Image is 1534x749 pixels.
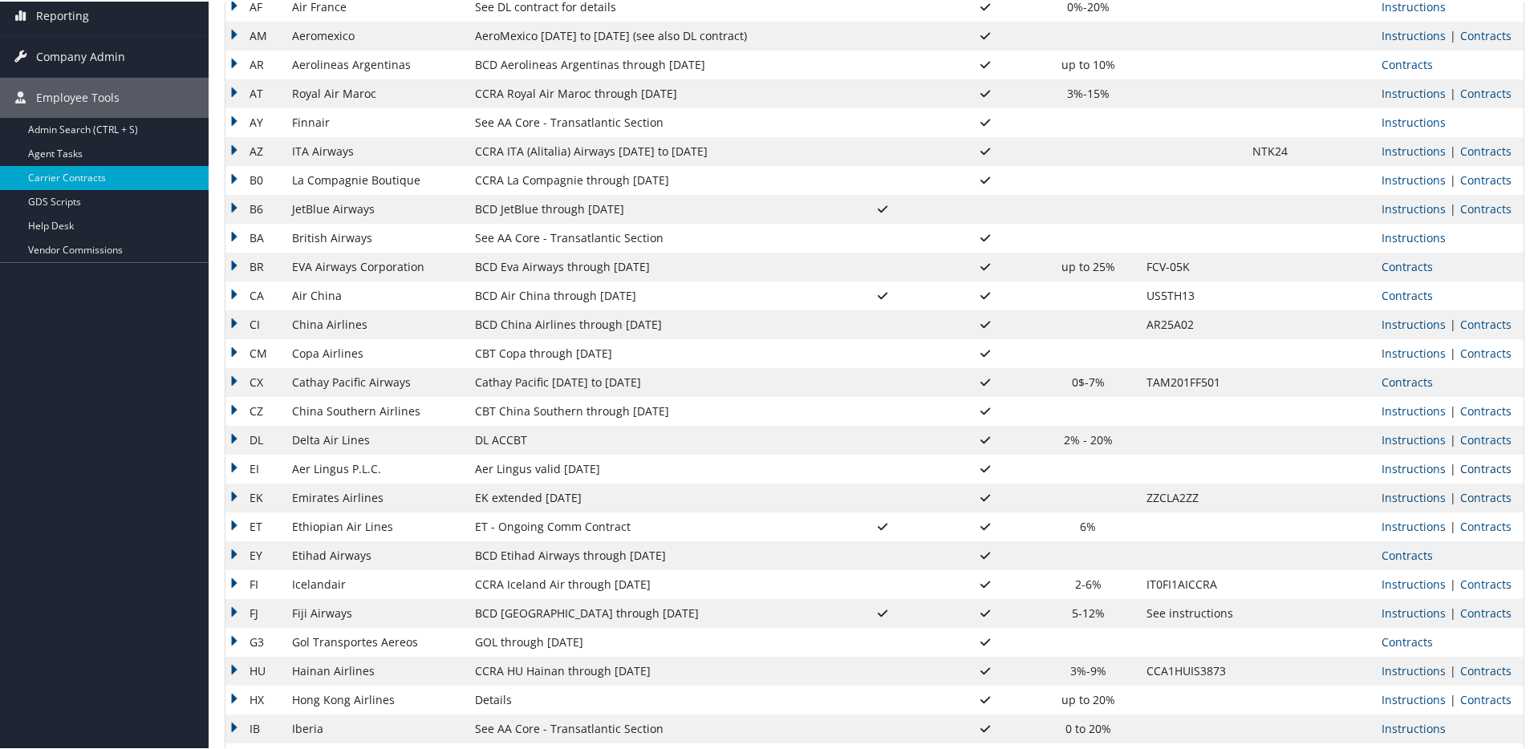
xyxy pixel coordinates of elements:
[1382,373,1433,388] a: View Contracts
[284,164,467,193] td: La Compagnie Boutique
[1382,719,1446,735] a: View Ticketing Instructions
[284,626,467,655] td: Gol Transportes Aereos
[467,655,832,684] td: CCRA HU Hainan through [DATE]
[1382,460,1446,475] a: View Ticketing Instructions
[225,136,284,164] td: AZ
[1460,488,1512,504] a: View Contracts
[1138,280,1244,309] td: US5TH13
[284,395,467,424] td: China Southern Airlines
[284,511,467,540] td: Ethiopian Air Lines
[467,569,832,597] td: CCRA Iceland Air through [DATE]
[1382,690,1446,706] a: View Ticketing Instructions
[467,424,832,453] td: DL ACCBT
[36,76,120,116] span: Employee Tools
[1038,511,1138,540] td: 6%
[284,251,467,280] td: EVA Airways Corporation
[467,338,832,366] td: CBT Copa through [DATE]
[467,280,832,309] td: BCD Air China through [DATE]
[1382,344,1446,359] a: View Ticketing Instructions
[1460,662,1512,677] a: View Contracts
[225,569,284,597] td: FI
[1460,344,1512,359] a: View Contracts
[467,309,832,338] td: BCD China Airlines through [DATE]
[284,222,467,251] td: British Airways
[225,597,284,626] td: FJ
[1038,424,1138,453] td: 2% - 20%
[1460,315,1512,330] a: View Contracts
[1138,251,1244,280] td: FCV-05K
[225,453,284,482] td: EI
[284,78,467,107] td: Royal Air Maroc
[1446,171,1460,186] span: |
[1382,200,1446,215] a: View Ticketing Instructions
[1446,200,1460,215] span: |
[1382,633,1433,648] a: View Contracts
[1038,655,1138,684] td: 3%-9%
[225,540,284,569] td: EY
[1038,713,1138,742] td: 0 to 20%
[467,626,832,655] td: GOL through [DATE]
[1038,569,1138,597] td: 2-6%
[1382,575,1446,590] a: View Ticketing Instructions
[1382,55,1433,71] a: View Contracts
[1460,575,1512,590] a: View Contracts
[1446,517,1460,532] span: |
[1038,49,1138,78] td: up to 10%
[284,684,467,713] td: Hong Kong Airlines
[1382,431,1446,446] a: View Ticketing Instructions
[1038,366,1138,395] td: 0$-7%
[1138,482,1244,511] td: ZZCLA2ZZ
[225,20,284,49] td: AM
[284,338,467,366] td: Copa Airlines
[467,20,832,49] td: AeroMexico [DATE] to [DATE] (see also DL contract)
[1382,84,1446,99] a: View Ticketing Instructions
[284,309,467,338] td: China Airlines
[1446,488,1460,504] span: |
[1460,171,1512,186] a: View Contracts
[225,338,284,366] td: CM
[1038,684,1138,713] td: up to 20%
[1382,171,1446,186] a: View Ticketing Instructions
[467,251,832,280] td: BCD Eva Airways through [DATE]
[36,35,125,75] span: Company Admin
[467,597,832,626] td: BCD [GEOGRAPHIC_DATA] through [DATE]
[284,193,467,222] td: JetBlue Airways
[284,453,467,482] td: Aer Lingus P.L.C.
[1382,142,1446,157] a: View Ticketing Instructions
[284,424,467,453] td: Delta Air Lines
[1446,84,1460,99] span: |
[1460,402,1512,417] a: View Contracts
[284,366,467,395] td: Cathay Pacific Airways
[1446,575,1460,590] span: |
[225,164,284,193] td: B0
[1460,431,1512,446] a: View Contracts
[467,395,832,424] td: CBT China Southern through [DATE]
[284,569,467,597] td: Icelandair
[225,309,284,338] td: CI
[1382,517,1446,532] a: View Ticketing Instructions
[467,49,832,78] td: BCD Aerolineas Argentinas through [DATE]
[1138,366,1244,395] td: TAM201FF501
[284,655,467,684] td: Hainan Airlines
[1382,546,1433,561] a: View Contracts
[467,453,832,482] td: Aer Lingus valid [DATE]
[1138,309,1244,338] td: AR25A02
[467,222,832,251] td: See AA Core - Transatlantic Section
[1382,26,1446,42] a: View Ticketing Instructions
[1038,597,1138,626] td: 5-12%
[1382,662,1446,677] a: View Ticketing Instructions
[284,713,467,742] td: Iberia
[1446,460,1460,475] span: |
[1138,597,1244,626] td: See instructions
[225,395,284,424] td: CZ
[225,482,284,511] td: EK
[467,482,832,511] td: EK extended [DATE]
[467,366,832,395] td: Cathay Pacific [DATE] to [DATE]
[284,136,467,164] td: ITA Airways
[225,511,284,540] td: ET
[1460,517,1512,532] a: View Contracts
[1382,315,1446,330] a: View Ticketing Instructions
[467,164,832,193] td: CCRA La Compagnie through [DATE]
[225,366,284,395] td: CX
[1382,229,1446,244] a: View Ticketing Instructions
